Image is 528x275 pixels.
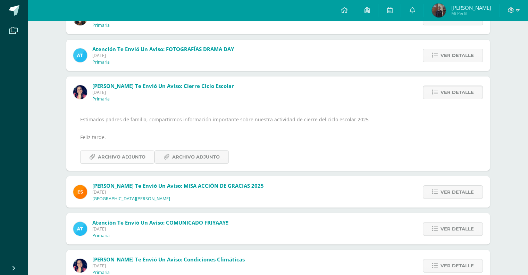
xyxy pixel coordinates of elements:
span: [DATE] [92,226,228,232]
span: Ver detalle [441,223,474,235]
span: [PERSON_NAME] te envió un aviso: Condiciones Climáticas [92,256,245,263]
p: [GEOGRAPHIC_DATA][PERSON_NAME] [92,196,170,202]
a: Archivo Adjunto [80,150,154,164]
span: [DATE] [92,189,264,195]
span: Atención te envió un aviso: COMUNICADO FRIYAAY!! [92,219,228,226]
span: [PERSON_NAME] te envió un aviso: MISA ACCIÓN DE GRACIAS 2025 [92,182,264,189]
a: Archivo Adjunto [154,150,229,164]
div: Estimados padres de familia, compartirmos información importante sobre nuestra actividad de cierr... [80,115,476,164]
span: Ver detalle [441,86,474,99]
span: Atención te envió un aviso: FOTOGRAFÍAS DRAMA DAY [92,46,234,52]
p: Primaria [92,96,110,102]
img: 9fc725f787f6a993fc92a288b7a8b70c.png [73,48,87,62]
span: Mi Perfil [451,10,491,16]
span: [PERSON_NAME] te envió un aviso: Cierre ciclo escolar [92,82,234,89]
img: 9fc725f787f6a993fc92a288b7a8b70c.png [73,222,87,236]
span: Archivo Adjunto [98,151,145,163]
span: [PERSON_NAME] [451,4,491,11]
span: Ver detalle [441,186,474,199]
span: [DATE] [92,52,234,58]
p: Primaria [92,23,110,28]
img: 7118ac30b0313437625b59fc2ffd5a9e.png [73,259,87,273]
p: Primaria [92,233,110,238]
span: Ver detalle [441,259,474,272]
img: 4ba0fbdb24318f1bbd103ebd070f4524.png [73,185,87,199]
img: 5c12eaf7067e79b71d49daf2c3915bf9.png [432,3,446,17]
p: Primaria [92,59,110,65]
img: 7118ac30b0313437625b59fc2ffd5a9e.png [73,85,87,99]
span: [DATE] [92,89,234,95]
span: [DATE] [92,263,245,269]
span: Ver detalle [441,49,474,62]
span: Archivo Adjunto [172,151,220,163]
